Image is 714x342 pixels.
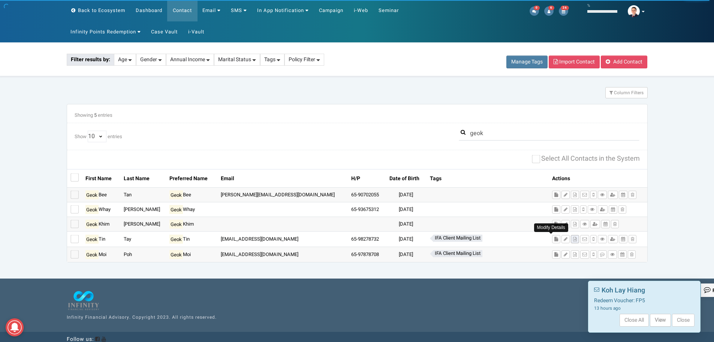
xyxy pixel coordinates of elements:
[85,205,99,214] mark: Geok
[594,305,621,312] small: 13 hours ago
[399,251,413,258] span: [DATE]
[289,56,315,63] span: Policy Filter
[672,314,695,327] button: Close
[351,191,379,198] span: 65-90702055
[85,176,118,182] span: First Name
[85,220,99,229] mark: Geok
[351,176,382,182] span: H/P
[67,202,647,217] div: GeokWhay [PERSON_NAME] GeokWhay 65-93675312 [DATE]
[459,127,640,141] input: Search First or Last Name or Preferred Name or NRIC
[430,175,442,182] span: Tags
[94,111,97,119] span: 5
[67,232,647,247] div: GeokTin Tay GeokTin [EMAIL_ADDRESS][DOMAIN_NAME] 65-98278732 [DATE] IFA Client Mailing List Modif...
[434,250,482,257] li: IFA Client Mailing List
[389,175,419,182] span: Date of Birth
[169,205,183,214] mark: Geok
[319,7,343,14] span: Campaign
[75,133,87,140] span: Show
[351,251,379,258] span: 65-97878708
[169,250,183,259] mark: Geok
[85,205,111,214] span: Whay
[85,250,99,259] mark: Geok
[257,7,304,14] span: In App Notification
[351,175,360,182] span: H/P
[67,54,114,66] span: Filter results by:
[169,190,191,199] span: Bee
[70,28,136,35] span: Infinity Points Redemption
[169,250,190,259] span: Moi
[594,297,695,312] div: Redeem Voucher: FP5
[124,175,150,182] span: Last Name
[399,191,413,198] span: [DATE]
[85,175,112,182] span: First Name
[85,190,99,199] mark: Geok
[351,206,379,213] span: 65-93675312
[136,7,162,14] span: Dashboard
[379,7,399,14] span: Seminar
[221,176,345,182] span: Email
[169,175,208,182] span: Preferred Name
[620,314,649,327] button: Close All
[169,190,183,199] mark: Geok
[264,56,275,63] span: Tags
[231,7,242,14] span: SMS
[561,6,569,10] span: 26
[124,251,132,258] span: Poh
[67,247,647,262] div: GeokMoi Poh GeokMoi [EMAIL_ADDRESS][DOMAIN_NAME] 65-97878708 [DATE] IFA Client Mailing List
[118,56,127,63] span: Age
[85,250,106,259] span: Moi
[399,235,413,243] span: [DATE]
[108,133,122,140] span: entries
[67,314,217,321] span: Infinity Financial Advisory. Copyright 2023. All rights reserved.
[169,220,193,229] span: Khim
[188,28,204,35] span: i-Vault
[169,235,189,244] span: Tin
[559,8,568,15] a: 26
[169,220,183,229] mark: Geok
[85,235,99,244] mark: Geok
[98,111,112,119] span: entries
[511,58,543,66] span: Manage Tags
[530,8,539,15] a: 0
[587,3,590,8] small: %
[548,6,554,10] span: 6
[221,191,335,198] span: [PERSON_NAME][EMAIL_ADDRESS][DOMAIN_NAME]
[388,176,424,182] span: Date of Birth
[221,235,298,243] span: [EMAIL_ADDRESS][DOMAIN_NAME]
[145,21,183,43] a: Case Vault
[582,1,623,20] a: %
[613,58,642,66] span: Add Contact
[399,220,413,227] span: [DATE]
[541,154,640,164] span: Select All Contacts in the System
[614,89,644,96] span: Column Filters
[85,235,105,244] span: Tin
[78,7,125,14] span: Back to Ecosystem
[552,175,570,182] span: Actions
[434,235,482,242] li: IFA Client Mailing List
[169,235,183,244] mark: Geok
[650,314,671,327] button: View
[534,6,540,10] span: 0
[183,21,210,43] a: i-Vault
[85,190,107,199] span: Bee
[67,217,647,232] div: GeokKhim [PERSON_NAME] GeokKhim [DATE]
[67,290,100,312] img: Infinity Financial Advisory
[221,251,298,258] span: [EMAIL_ADDRESS][DOMAIN_NAME]
[124,191,132,198] span: Tan
[124,220,160,227] span: [PERSON_NAME]
[151,28,178,35] span: Case Vault
[169,176,215,182] span: Preferred Name
[534,223,568,232] div: Modify Details
[169,205,195,214] span: Whay
[594,287,695,294] h4: Koh Lay Hiang
[354,7,368,14] span: i-Web
[124,235,131,243] span: Tay
[559,58,595,66] span: Import Contact
[124,206,160,213] span: [PERSON_NAME]
[221,175,234,182] span: Email
[124,176,164,182] span: Last Name
[173,7,192,14] span: Contact
[85,220,109,229] span: Khim
[170,56,205,63] span: Annual Income
[351,235,379,243] span: 65-98278732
